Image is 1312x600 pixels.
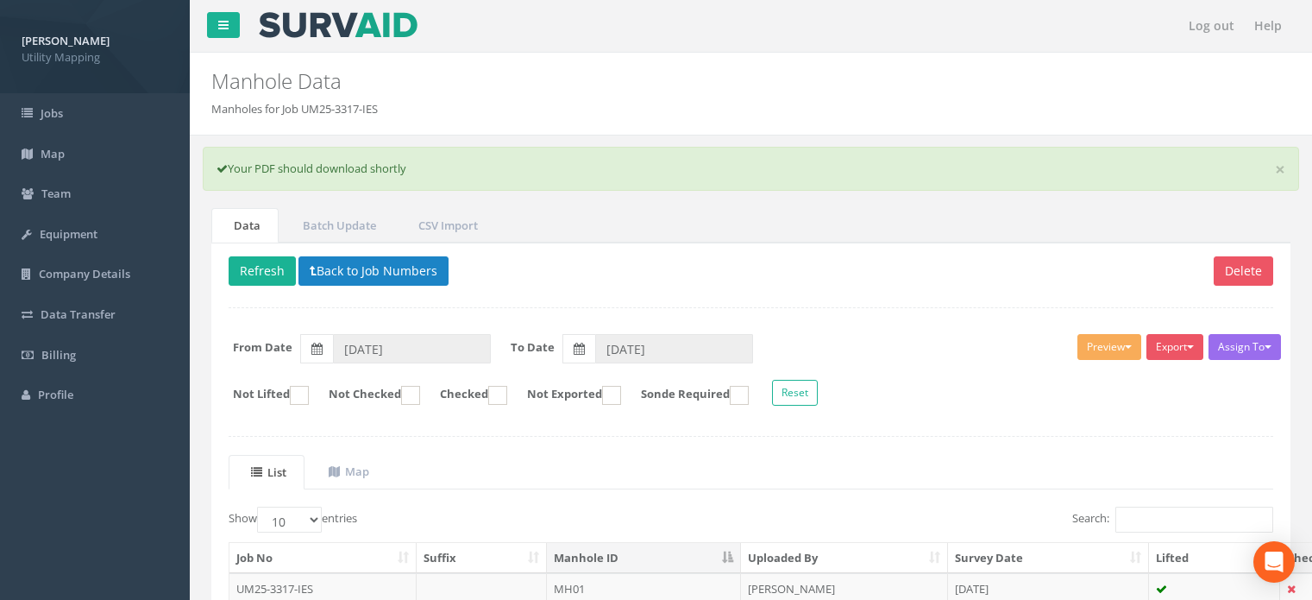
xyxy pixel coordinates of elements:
[595,334,753,363] input: To Date
[306,455,387,490] a: Map
[229,455,304,490] a: List
[1072,507,1273,533] label: Search:
[41,347,76,363] span: Billing
[233,340,292,357] label: From Date
[298,256,449,286] button: Back to Job Numbers
[211,70,1107,92] h2: Manhole Data
[547,543,741,574] th: Manhole ID: activate to sort column descending
[1146,334,1203,360] button: Export
[41,186,71,201] span: Team
[211,101,378,117] li: Manholes for Job UM25-3317-IES
[1275,161,1285,179] a: ×
[211,208,279,243] a: Data
[22,33,110,48] strong: [PERSON_NAME]
[1115,507,1273,533] input: Search:
[216,386,309,405] label: Not Lifted
[510,386,621,405] label: Not Exported
[948,543,1149,574] th: Survey Date: activate to sort column ascending
[38,387,73,402] span: Profile
[40,226,97,242] span: Equipment
[772,381,818,407] button: Reset
[1149,543,1281,574] th: Lifted: activate to sort column ascending
[311,386,420,405] label: Not Checked
[1208,334,1281,360] button: Assign To
[280,208,394,243] a: Batch Update
[229,507,357,533] label: Show entries
[511,340,555,357] label: To Date
[417,543,548,574] th: Suffix: activate to sort column ascending
[22,28,168,65] a: [PERSON_NAME] Utility Mapping
[41,306,116,322] span: Data Transfer
[333,334,491,363] input: From Date
[624,386,749,405] label: Sonde Required
[1077,334,1141,360] button: Preview
[251,464,286,480] uib-tab-heading: List
[257,507,322,533] select: Showentries
[22,49,168,66] span: Utility Mapping
[229,256,296,286] button: Refresh
[423,386,507,405] label: Checked
[39,266,130,281] span: Company Details
[203,147,1299,191] div: Your PDF should download shortly
[41,146,65,161] span: Map
[329,464,369,480] uib-tab-heading: Map
[229,543,417,574] th: Job No: activate to sort column ascending
[1253,541,1295,583] div: Open Intercom Messenger
[41,105,63,121] span: Jobs
[1214,256,1273,286] button: Delete
[396,208,496,243] a: CSV Import
[741,543,948,574] th: Uploaded By: activate to sort column ascending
